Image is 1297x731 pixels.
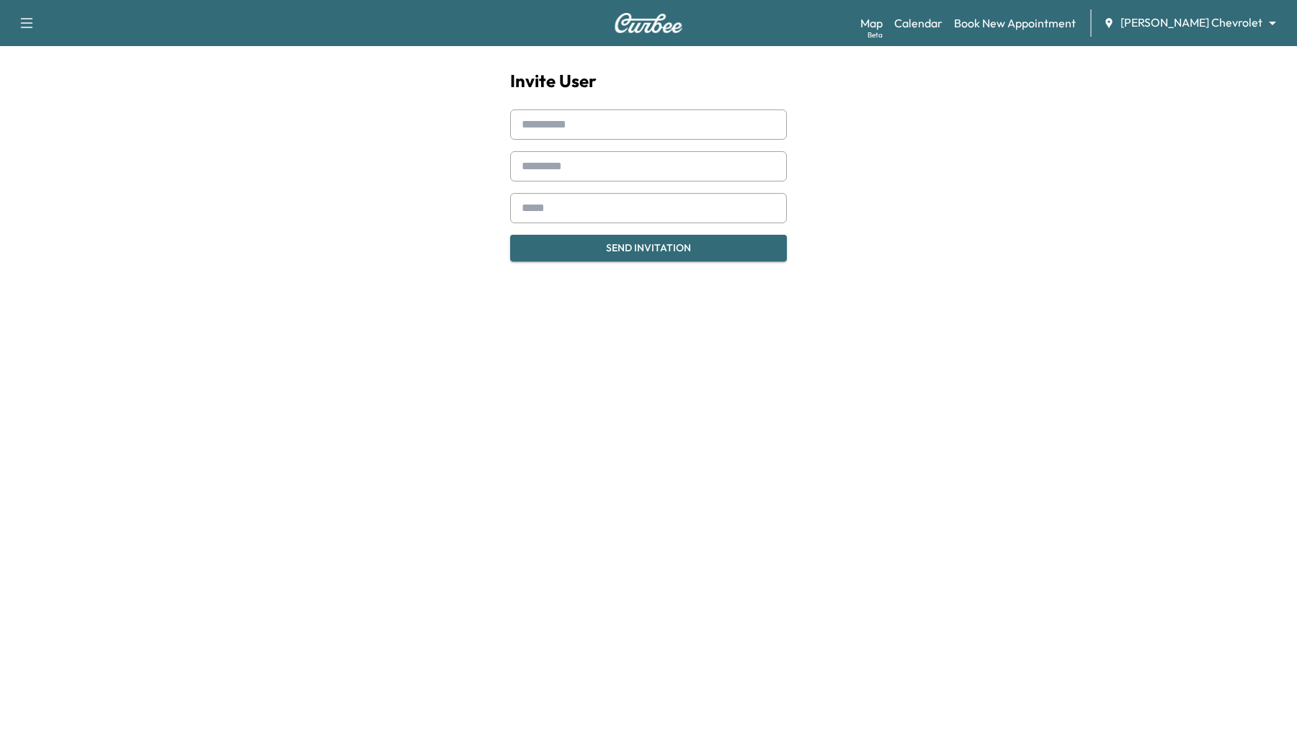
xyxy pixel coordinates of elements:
button: Send Invitation [510,235,787,261]
div: Beta [868,30,883,40]
h1: Invite User [510,69,787,92]
span: [PERSON_NAME] Chevrolet [1120,14,1262,31]
a: Book New Appointment [954,14,1076,32]
a: MapBeta [860,14,883,32]
img: Curbee Logo [614,13,683,33]
a: Calendar [894,14,942,32]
